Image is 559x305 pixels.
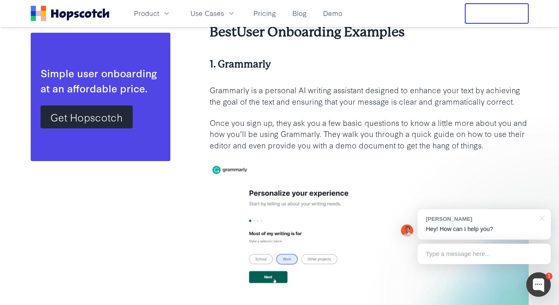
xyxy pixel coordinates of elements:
a: Home [31,6,109,21]
div: 1 [545,273,552,280]
b: User Onboarding Examples [237,25,405,40]
h4: 1. Grammarly [210,58,529,71]
div: Simple user onboarding at an affordable price. [41,65,161,96]
div: Type a message here... [418,244,551,264]
button: Free Trial [465,3,529,24]
p: Once you sign up, they ask you a few basic questions to know a little more about you and how you’... [210,117,529,151]
button: Product [129,7,176,20]
p: Hey! How can I help you? [426,225,543,233]
a: Pricing [250,7,279,20]
a: Blog [289,7,310,20]
img: Mark Spera [401,224,413,237]
h3: Best [210,23,529,41]
span: Product [134,8,159,18]
a: Get Hopscotch [41,105,133,128]
button: Use Cases [186,7,240,20]
div: [PERSON_NAME] [426,215,534,223]
a: Demo [320,7,346,20]
p: Grammarly is a personal AI writing assistant designed to enhance your text by achieving the goal ... [210,84,529,107]
span: Use Cases [190,8,224,18]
